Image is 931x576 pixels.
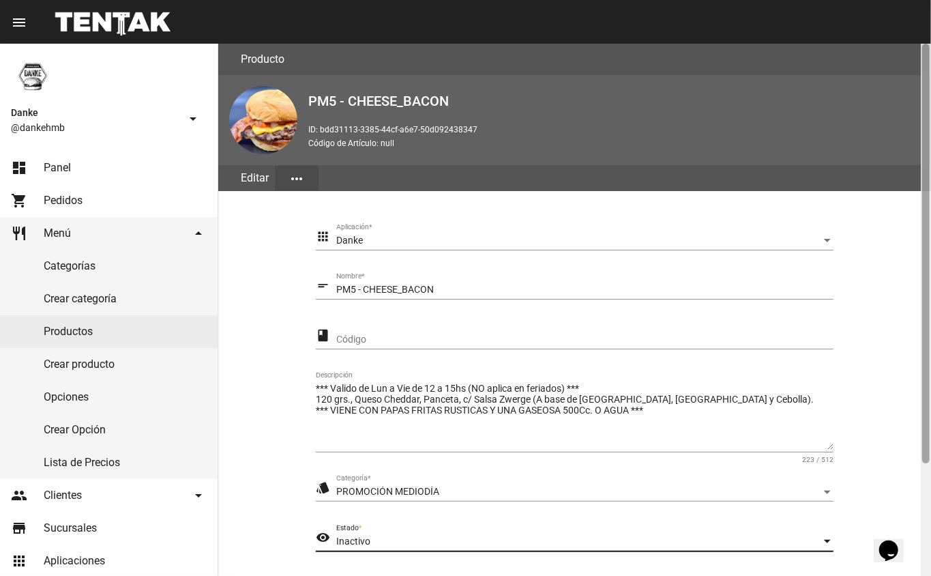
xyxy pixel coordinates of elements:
[11,55,55,98] img: 1d4517d0-56da-456b-81f5-6111ccf01445.png
[336,235,833,246] mat-select: Aplicación
[11,225,27,242] mat-icon: restaurant
[336,334,833,345] input: Código
[44,227,71,240] span: Menú
[316,278,330,294] mat-icon: short_text
[316,530,330,546] mat-icon: visibility
[190,225,207,242] mat-icon: arrow_drop_down
[316,328,330,344] mat-icon: class
[11,160,27,176] mat-icon: dashboard
[802,456,833,464] mat-hint: 223 / 512
[11,192,27,209] mat-icon: shopping_cart
[11,121,179,134] span: @dankehmb
[44,554,105,568] span: Aplicaciones
[275,166,319,190] button: Elegir sección
[316,480,330,496] mat-icon: style
[336,536,833,547] mat-select: Estado
[289,171,305,187] mat-icon: more_horiz
[190,487,207,504] mat-icon: arrow_drop_down
[241,50,284,69] h3: Producto
[44,194,83,207] span: Pedidos
[308,90,920,112] h2: PM5 - CHEESE_BACON
[11,104,179,121] span: Danke
[336,235,363,246] span: Danke
[229,86,297,154] img: c9faa3eb-0ec4-43b9-b4c4-2232074fda8e.png
[308,123,920,136] p: ID: bdd31113-3385-44cf-a6e7-50d092438347
[874,521,917,562] iframe: chat widget
[308,136,920,150] p: Código de Artículo: null
[11,487,27,504] mat-icon: people
[44,489,82,502] span: Clientes
[336,536,370,547] span: Inactivo
[336,285,833,296] input: Nombre
[316,229,330,245] mat-icon: apps
[336,487,833,498] mat-select: Categoría
[44,521,97,535] span: Sucursales
[44,161,71,175] span: Panel
[185,111,201,127] mat-icon: arrow_drop_down
[336,486,439,497] span: PROMOCIÓN MEDIODÍA
[235,165,275,191] div: Editar
[11,14,27,31] mat-icon: menu
[11,553,27,569] mat-icon: apps
[11,520,27,536] mat-icon: store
